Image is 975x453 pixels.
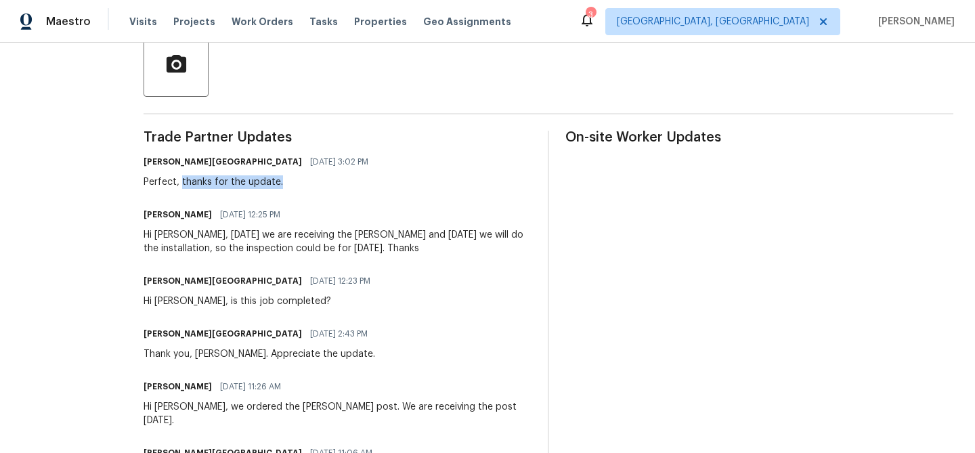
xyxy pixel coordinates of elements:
span: Trade Partner Updates [144,131,532,144]
h6: [PERSON_NAME][GEOGRAPHIC_DATA] [144,155,302,169]
span: Projects [173,15,215,28]
span: [GEOGRAPHIC_DATA], [GEOGRAPHIC_DATA] [617,15,809,28]
div: Thank you, [PERSON_NAME]. Appreciate the update. [144,347,376,361]
h6: [PERSON_NAME][GEOGRAPHIC_DATA] [144,327,302,341]
span: On-site Worker Updates [565,131,953,144]
h6: [PERSON_NAME] [144,380,212,393]
div: Hi [PERSON_NAME], [DATE] we are receiving the [PERSON_NAME] and [DATE] we will do the installatio... [144,228,532,255]
span: Work Orders [232,15,293,28]
span: [DATE] 3:02 PM [310,155,368,169]
div: Perfect, thanks for the update. [144,175,376,189]
span: [DATE] 11:26 AM [220,380,281,393]
h6: [PERSON_NAME][GEOGRAPHIC_DATA] [144,274,302,288]
span: [DATE] 2:43 PM [310,327,368,341]
span: Tasks [309,17,338,26]
span: Visits [129,15,157,28]
span: [DATE] 12:23 PM [310,274,370,288]
span: [PERSON_NAME] [873,15,955,28]
span: Properties [354,15,407,28]
span: Geo Assignments [423,15,511,28]
div: Hi [PERSON_NAME], is this job completed? [144,295,378,308]
span: Maestro [46,15,91,28]
div: 3 [586,8,595,22]
div: Hi [PERSON_NAME], we ordered the [PERSON_NAME] post. We are receiving the post [DATE]. [144,400,532,427]
h6: [PERSON_NAME] [144,208,212,221]
span: [DATE] 12:25 PM [220,208,280,221]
